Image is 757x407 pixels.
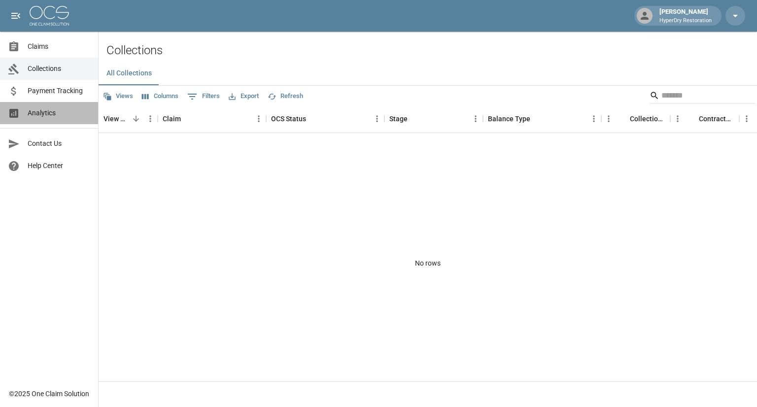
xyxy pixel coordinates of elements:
button: Show filters [185,89,222,104]
button: Menu [143,111,158,126]
div: Stage [389,105,408,133]
div: No rows [99,133,757,394]
button: Select columns [139,89,181,104]
span: Analytics [28,108,90,118]
div: Stage [384,105,483,133]
button: Menu [586,111,601,126]
div: [PERSON_NAME] [655,7,716,25]
img: ocs-logo-white-transparent.png [30,6,69,26]
div: Contractor Amount [670,105,739,133]
button: Sort [616,112,630,126]
button: Sort [408,112,421,126]
div: Search [650,88,755,105]
div: Balance Type [488,105,530,133]
button: Sort [181,112,195,126]
button: Export [226,89,261,104]
div: OCS Status [271,105,306,133]
button: Menu [370,111,384,126]
button: Menu [601,111,616,126]
span: Collections [28,64,90,74]
div: dynamic tabs [99,62,757,85]
div: View Collection [99,105,158,133]
span: Payment Tracking [28,86,90,96]
button: Menu [670,111,685,126]
button: Sort [685,112,699,126]
button: Menu [468,111,483,126]
button: Menu [251,111,266,126]
button: Views [101,89,136,104]
div: Collections Fee [601,105,670,133]
button: All Collections [99,62,160,85]
div: Balance Type [483,105,601,133]
span: Claims [28,41,90,52]
button: Menu [739,111,754,126]
p: HyperDry Restoration [659,17,712,25]
button: Sort [129,112,143,126]
div: OCS Status [266,105,384,133]
button: open drawer [6,6,26,26]
div: View Collection [103,105,129,133]
div: © 2025 One Claim Solution [9,389,89,399]
button: Sort [306,112,320,126]
div: Claim [163,105,181,133]
button: Refresh [265,89,306,104]
span: Help Center [28,161,90,171]
div: Collections Fee [630,105,665,133]
button: Sort [530,112,544,126]
h2: Collections [106,43,757,58]
div: Claim [158,105,266,133]
div: Contractor Amount [699,105,734,133]
span: Contact Us [28,138,90,149]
